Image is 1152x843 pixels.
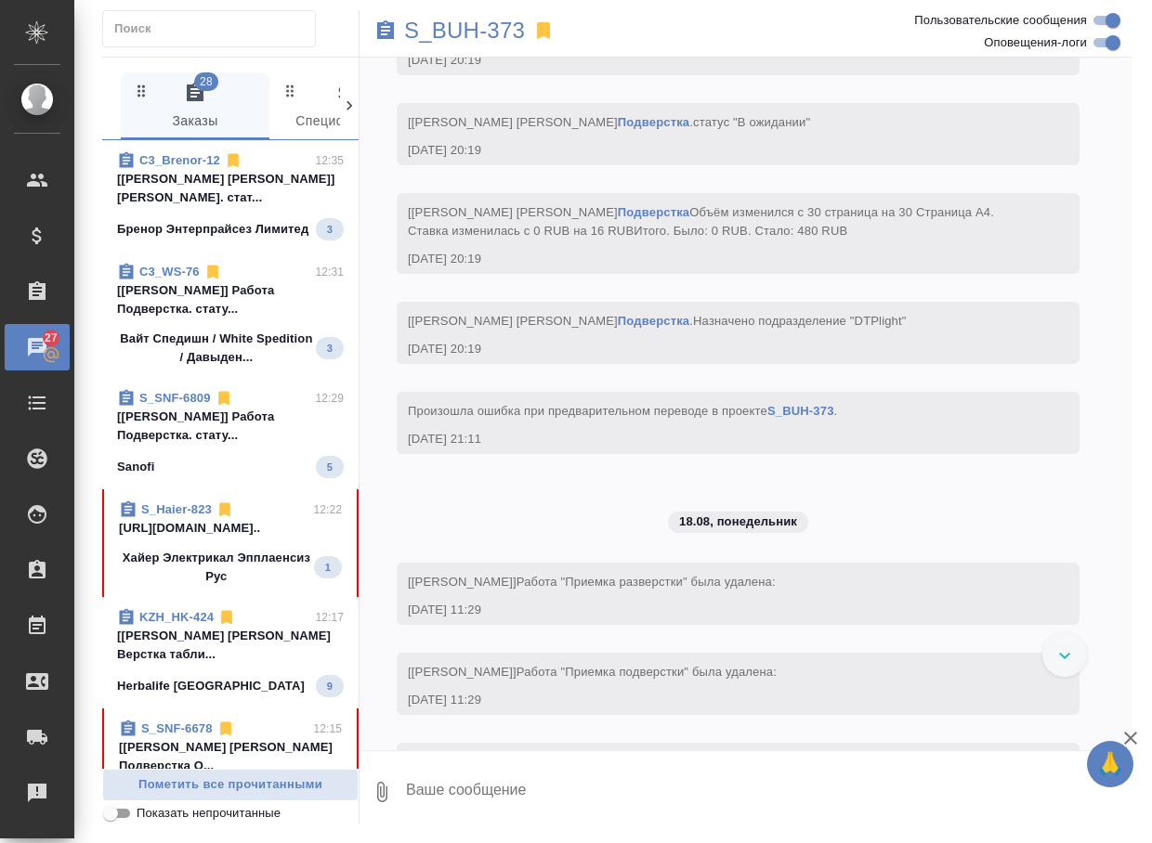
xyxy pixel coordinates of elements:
div: C3_Brenor-1212:35[[PERSON_NAME] [PERSON_NAME]] [PERSON_NAME]. стат...Бренор Энтерпрайсез Лимитед3 [102,140,359,252]
input: Поиск [114,16,315,42]
p: 12:15 [313,720,342,738]
p: [[PERSON_NAME]] Работа Подверстка. стату... [117,281,344,318]
p: Бренор Энтерпрайсез Лимитед [117,220,308,239]
div: KZH_HK-42412:17[[PERSON_NAME] [PERSON_NAME] Верстка табли...Herbalife [GEOGRAPHIC_DATA]9 [102,597,359,708]
div: C3_WS-7612:31[[PERSON_NAME]] Работа Подверстка. стату...Вайт Спедишн / White Spedition / Давыден...3 [102,252,359,378]
a: KZH_HK-424 [139,610,214,624]
svg: Отписаться [216,720,235,738]
a: S_SNF-6678 [141,721,213,735]
span: 🙏 [1094,745,1126,784]
div: [DATE] 20:19 [408,340,1015,358]
div: [DATE] 21:11 [408,430,1015,448]
a: C3_Brenor-12 [139,153,220,167]
p: 12:29 [315,389,344,408]
p: 12:22 [313,500,342,519]
a: S_SNF-6809 [139,391,211,405]
span: Назначено подразделение "DTPlight" [693,314,907,328]
div: S_SNF-667812:15[[PERSON_NAME] [PERSON_NAME] Подверстка О...Sanofi8 [102,708,359,820]
span: [[PERSON_NAME] [PERSON_NAME] . [408,115,810,129]
span: Произошла ошибка при предварительном переводе в проекте . [408,404,837,418]
div: [DATE] 20:19 [408,250,1015,268]
svg: Зажми и перетащи, чтобы поменять порядок вкладок [281,82,299,99]
a: S_BUH-373 [404,21,525,40]
span: [[PERSON_NAME] [PERSON_NAME] Объём изменился c 30 страница на 30 Страница А4. Ставка изменилась c... [408,205,998,238]
span: 27 [33,329,69,347]
span: Оповещения-логи [984,33,1087,52]
p: 12:31 [315,263,344,281]
button: 🙏 [1087,741,1133,787]
p: 12:35 [315,151,344,170]
div: [DATE] 20:19 [408,141,1015,160]
a: Подверстка [618,205,689,219]
svg: Зажми и перетащи, чтобы поменять порядок вкладок [133,82,151,99]
span: Итого. Было: 0 RUB. Стало: 480 RUB [634,224,847,238]
svg: Отписаться [224,151,242,170]
span: 5 [316,458,344,476]
p: [URL][DOMAIN_NAME].. [119,519,342,538]
div: [DATE] 11:29 [408,691,1015,709]
button: Пометить все прочитанными [102,769,359,801]
span: 1 [314,558,342,577]
a: S_BUH-373 [767,404,834,418]
a: 27 [5,324,70,370]
div: [DATE] 11:29 [408,601,1015,619]
span: 28 [194,72,218,91]
span: 3 [316,339,344,357]
p: Хайер Электрикал Эпплаенсиз Рус [119,549,314,586]
p: [[PERSON_NAME] [PERSON_NAME] Верстка табли... [117,627,344,664]
svg: Отписаться [203,263,222,281]
p: [[PERSON_NAME] [PERSON_NAME]] [PERSON_NAME]. стат... [117,170,344,207]
p: Sanofi [117,458,155,476]
p: 18.08, понедельник [679,512,797,531]
a: Подверстка [618,314,689,328]
span: Спецификации [281,82,407,133]
div: S_SNF-680912:29[[PERSON_NAME]] Работа Подверстка. стату...Sanofi5 [102,378,359,489]
span: 3 [316,220,344,239]
span: Показать непрочитанные [137,804,281,823]
span: 9 [316,677,344,695]
a: S_Haier-823 [141,502,212,516]
p: 12:17 [315,608,344,627]
svg: Отписаться [215,389,233,408]
div: [DATE] 20:19 [408,51,1015,70]
svg: Отписаться [217,608,236,627]
span: [[PERSON_NAME]] [408,575,776,589]
span: [[PERSON_NAME] [PERSON_NAME] . [408,314,907,328]
span: Работа "Приемка разверстки" была удалена: [517,575,776,589]
span: статус "В ожидании" [693,115,810,129]
span: Заказы [132,82,258,133]
span: [[PERSON_NAME]] [408,665,777,679]
p: [[PERSON_NAME]] Работа Подверстка. стату... [117,408,344,445]
p: Herbalife [GEOGRAPHIC_DATA] [117,677,305,695]
span: Работа "Приемка подверстки" была удалена: [517,665,777,679]
span: Пользовательские сообщения [914,11,1087,30]
p: Вайт Спедишн / White Spedition / Давыден... [117,330,316,367]
a: Подверстка [618,115,689,129]
p: [[PERSON_NAME] [PERSON_NAME] Подверстка О... [119,738,342,775]
a: C3_WS-76 [139,265,200,279]
div: S_Haier-82312:22[URL][DOMAIN_NAME]..Хайер Электрикал Эпплаенсиз Рус1 [102,489,359,597]
span: Пометить все прочитанными [112,774,348,796]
